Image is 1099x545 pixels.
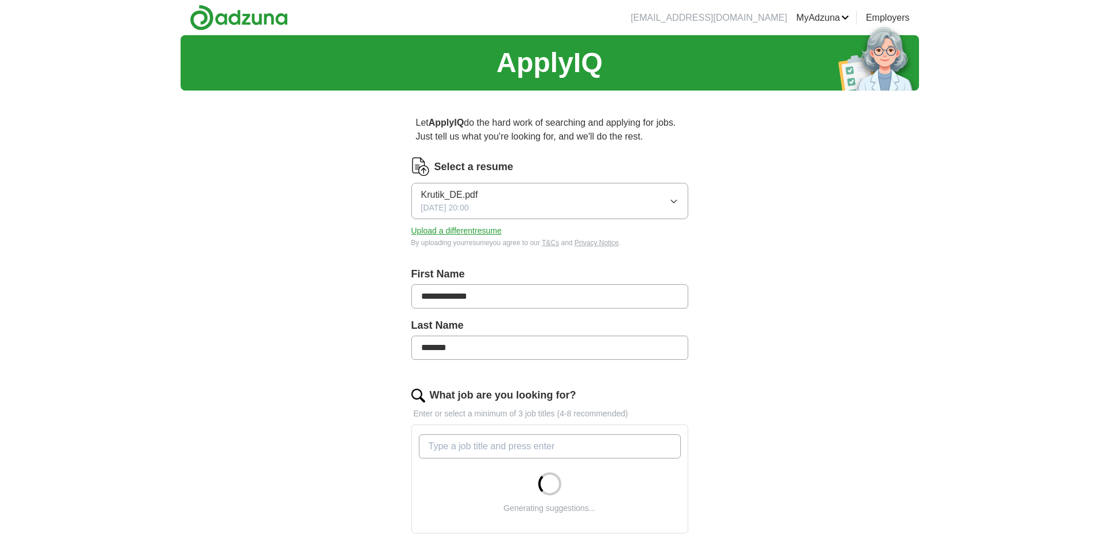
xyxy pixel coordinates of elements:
[411,157,430,176] img: CV Icon
[411,266,688,282] label: First Name
[504,502,596,514] div: Generating suggestions...
[796,11,849,25] a: MyAdzuna
[631,11,787,25] li: [EMAIL_ADDRESS][DOMAIN_NAME]
[411,389,425,403] img: search.png
[419,434,681,458] input: Type a job title and press enter
[430,388,576,403] label: What job are you looking for?
[496,42,602,84] h1: ApplyIQ
[429,118,464,127] strong: ApplyIQ
[411,111,688,148] p: Let do the hard work of searching and applying for jobs. Just tell us what you're looking for, an...
[411,225,502,237] button: Upload a differentresume
[575,239,619,247] a: Privacy Notice
[411,238,688,248] div: By uploading your resume you agree to our and .
[866,11,910,25] a: Employers
[411,408,688,420] p: Enter or select a minimum of 3 job titles (4-8 recommended)
[411,183,688,219] button: Krutik_DE.pdf[DATE] 20:00
[411,318,688,333] label: Last Name
[542,239,559,247] a: T&Cs
[190,5,288,31] img: Adzuna logo
[434,159,513,175] label: Select a resume
[421,202,469,214] span: [DATE] 20:00
[421,188,478,202] span: Krutik_DE.pdf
